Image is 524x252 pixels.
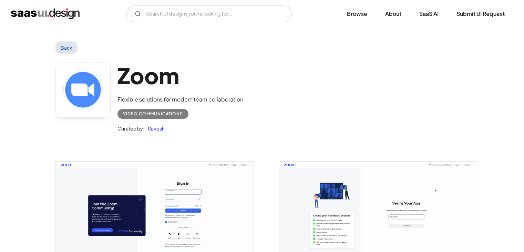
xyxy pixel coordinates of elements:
[144,124,165,133] a: Rakesh
[117,124,144,133] div: Curated by:
[448,6,513,21] a: Submit UI Request
[339,6,376,21] a: Browse
[117,62,243,89] h1: Zoom
[126,6,292,22] input: Search UI designs you're looking for...
[123,110,183,118] div: Video Communications
[55,41,78,54] a: Back
[377,6,410,21] a: About
[117,95,243,104] div: Flexible solutions for modern team collaboration
[411,6,447,21] a: SaaS Ai
[126,6,292,22] form: Email Form
[11,8,80,19] a: home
